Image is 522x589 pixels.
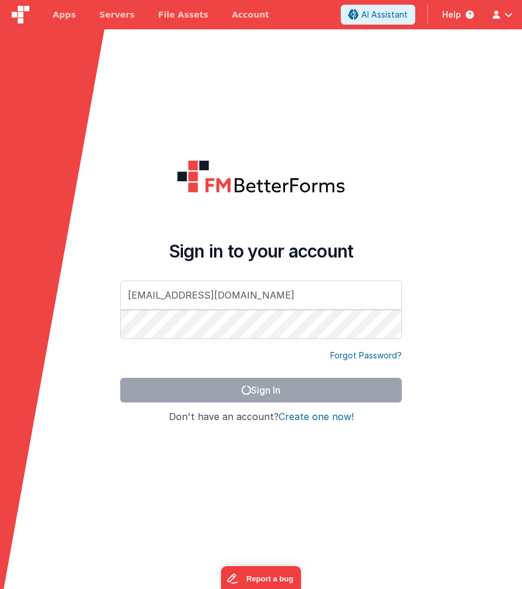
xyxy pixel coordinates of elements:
[120,280,402,310] input: Email Address
[120,412,402,422] h4: Don't have an account?
[120,241,402,262] h4: Sign in to your account
[99,9,134,21] span: Servers
[279,412,354,422] button: Create one now!
[53,9,76,21] span: Apps
[158,9,209,21] span: File Assets
[120,378,402,402] button: Sign In
[361,9,408,21] span: AI Assistant
[341,5,415,25] button: AI Assistant
[442,9,461,21] span: Help
[330,350,402,361] a: Forgot Password?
